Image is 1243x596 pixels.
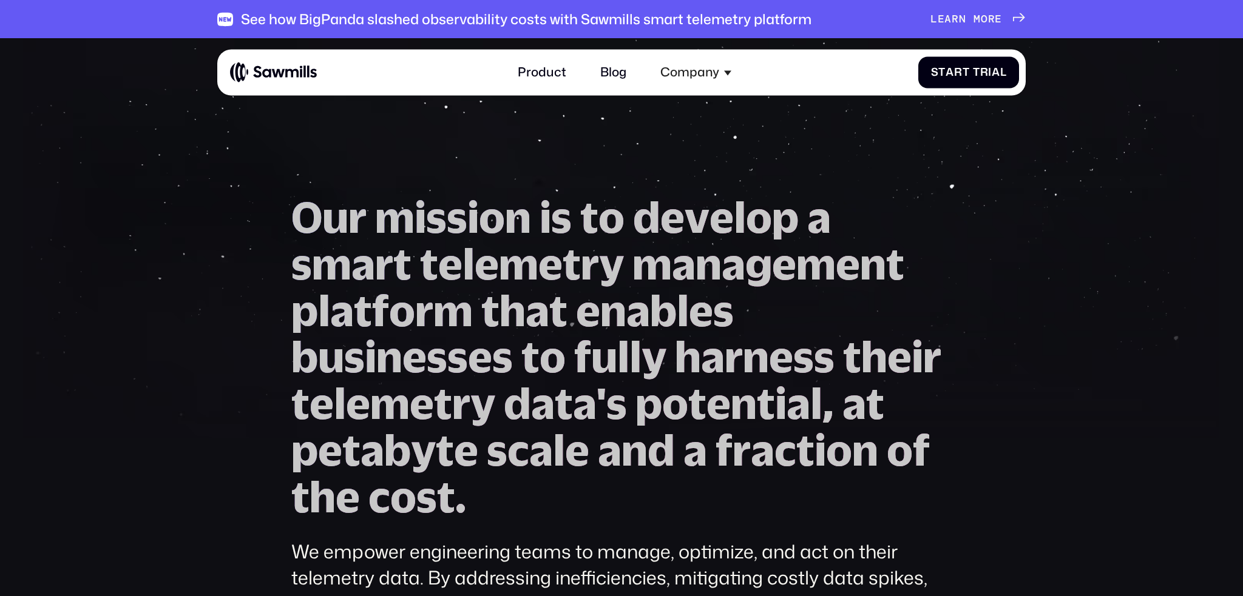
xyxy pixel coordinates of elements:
[772,241,796,287] span: e
[481,287,500,334] span: t
[346,380,370,427] span: e
[475,241,499,287] span: e
[538,241,563,287] span: e
[633,194,660,241] span: d
[944,13,952,26] span: a
[555,380,573,427] span: t
[635,380,662,427] span: p
[591,56,636,89] a: Blog
[368,474,390,520] span: c
[716,427,733,474] span: f
[731,380,757,427] span: n
[348,194,367,241] span: r
[375,241,393,287] span: r
[815,427,826,474] span: i
[886,241,904,287] span: t
[500,287,526,334] span: h
[241,11,811,28] div: See how BigPanda slashed observability costs with Sawmills smart telemetry platform
[685,194,710,241] span: v
[913,427,930,474] span: f
[576,287,600,334] span: e
[963,66,970,79] span: t
[531,380,555,427] span: a
[591,333,617,380] span: u
[713,287,734,334] span: s
[660,194,685,241] span: e
[416,474,437,520] span: s
[504,380,531,427] span: d
[973,66,980,79] span: T
[1000,66,1007,79] span: l
[415,194,426,241] span: i
[521,333,540,380] span: t
[427,333,447,380] span: s
[574,333,591,380] span: f
[930,13,938,26] span: L
[492,333,513,380] span: s
[843,333,861,380] span: t
[291,241,312,287] span: s
[487,427,507,474] span: s
[462,241,475,287] span: l
[980,66,989,79] span: r
[549,287,567,334] span: t
[946,66,954,79] span: a
[434,380,452,427] span: t
[452,380,470,427] span: r
[923,333,941,380] span: r
[291,194,322,241] span: O
[529,427,553,474] span: a
[660,65,719,80] div: Company
[648,427,675,474] span: d
[580,194,598,241] span: t
[826,427,852,474] span: o
[600,287,626,334] span: n
[330,287,354,334] span: a
[508,56,575,89] a: Product
[751,427,774,474] span: a
[322,194,348,241] span: u
[772,194,799,241] span: p
[959,13,966,26] span: n
[743,333,769,380] span: n
[291,380,310,427] span: t
[706,380,731,427] span: e
[912,333,923,380] span: i
[689,287,713,334] span: e
[415,287,433,334] span: r
[389,287,415,334] span: o
[757,380,775,427] span: t
[426,194,447,241] span: s
[384,427,411,474] span: b
[918,56,1019,88] a: StartTrial
[598,427,621,474] span: a
[291,474,310,520] span: t
[988,13,995,26] span: r
[988,66,992,79] span: i
[606,380,627,427] span: s
[866,380,884,427] span: t
[468,333,492,380] span: e
[361,427,384,474] span: a
[376,333,402,380] span: n
[344,333,365,380] span: s
[447,333,468,380] span: s
[597,380,606,427] span: '
[796,241,836,287] span: m
[470,380,495,427] span: y
[725,333,743,380] span: r
[526,287,549,334] span: a
[930,13,1026,26] a: Learnmore
[433,287,473,334] span: m
[437,474,455,520] span: t
[334,380,346,427] span: l
[662,380,688,427] span: o
[410,380,434,427] span: e
[467,194,479,241] span: i
[291,427,318,474] span: p
[814,333,835,380] span: s
[505,194,531,241] span: n
[318,287,330,334] span: l
[696,241,722,287] span: n
[887,333,912,380] span: e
